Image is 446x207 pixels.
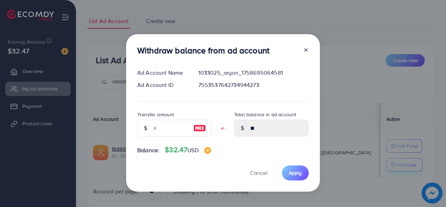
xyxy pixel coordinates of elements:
div: Ad Account ID [132,81,193,89]
button: Apply [282,165,309,180]
span: Balance: [137,146,159,154]
img: image [193,124,206,132]
span: USD [187,146,198,154]
span: Apply [289,169,302,176]
h3: Withdraw balance from ad account [137,45,269,56]
h4: $32.47 [165,146,211,154]
div: 7553537642734944273 [193,81,314,89]
div: 1033025_aryan_1758695064581 [193,69,314,77]
label: Transfer amount [137,111,174,118]
span: Cancel [250,169,268,177]
button: Cancel [241,165,276,180]
img: image [204,147,211,154]
label: Total balance in ad account [234,111,296,118]
div: Ad Account Name [132,69,193,77]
